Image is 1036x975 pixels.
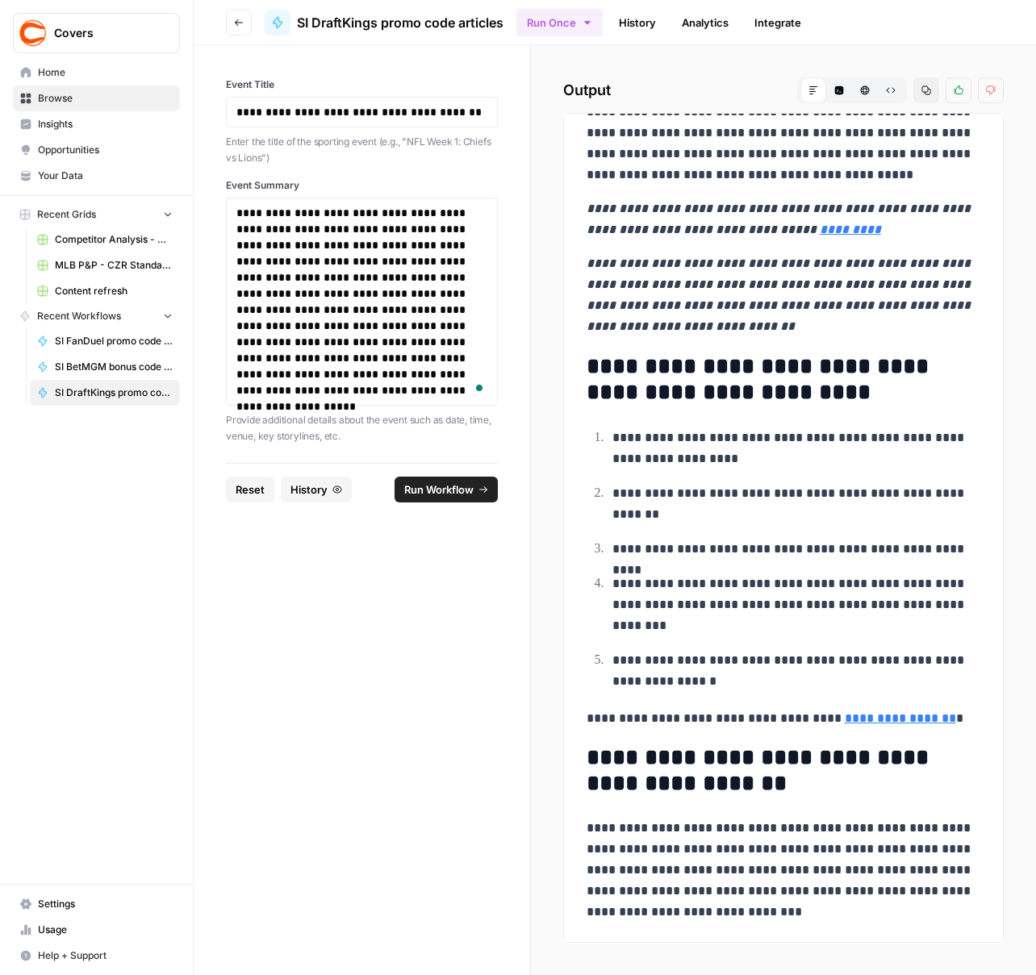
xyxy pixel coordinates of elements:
[13,60,180,85] a: Home
[30,354,180,380] a: SI BetMGM bonus code articles
[38,948,173,963] span: Help + Support
[236,481,265,498] span: Reset
[13,917,180,943] a: Usage
[226,134,498,165] p: Enter the title of the sporting event (e.g., "NFL Week 1: Chiefs vs Lions")
[563,77,1004,103] h2: Output
[38,65,173,80] span: Home
[265,10,503,35] a: SI DraftKings promo code articles
[54,25,152,41] span: Covers
[55,284,173,298] span: Content refresh
[13,85,180,111] a: Browse
[13,137,180,163] a: Opportunities
[38,117,173,131] span: Insights
[226,412,498,444] p: Provide additional details about the event such as date, time, venue, key storylines, etc.
[13,202,180,227] button: Recent Grids
[226,477,274,502] button: Reset
[297,13,503,32] span: SI DraftKings promo code articles
[30,380,180,406] a: SI DraftKings promo code articles
[38,897,173,911] span: Settings
[13,13,180,53] button: Workspace: Covers
[395,477,498,502] button: Run Workflow
[290,481,328,498] span: History
[38,143,173,157] span: Opportunities
[13,111,180,137] a: Insights
[30,227,180,252] a: Competitor Analysis - URL Specific Grid
[404,481,474,498] span: Run Workflow
[236,205,487,398] div: To enrich screen reader interactions, please activate Accessibility in Grammarly extension settings
[13,304,180,328] button: Recent Workflows
[55,232,173,247] span: Competitor Analysis - URL Specific Grid
[38,91,173,106] span: Browse
[745,10,811,35] a: Integrate
[672,10,738,35] a: Analytics
[38,923,173,937] span: Usage
[226,178,498,193] label: Event Summary
[30,328,180,354] a: SI FanDuel promo code articles
[37,207,96,222] span: Recent Grids
[55,334,173,348] span: SI FanDuel promo code articles
[13,163,180,189] a: Your Data
[30,252,180,278] a: MLB P&P - CZR Standard (Production) Grid
[55,258,173,273] span: MLB P&P - CZR Standard (Production) Grid
[38,169,173,183] span: Your Data
[55,385,173,400] span: SI DraftKings promo code articles
[30,278,180,304] a: Content refresh
[55,360,173,374] span: SI BetMGM bonus code articles
[37,309,121,323] span: Recent Workflows
[609,10,666,35] a: History
[516,9,603,36] button: Run Once
[13,943,180,969] button: Help + Support
[226,77,498,92] label: Event Title
[13,891,180,917] a: Settings
[281,477,352,502] button: History
[19,19,48,48] img: Covers Logo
